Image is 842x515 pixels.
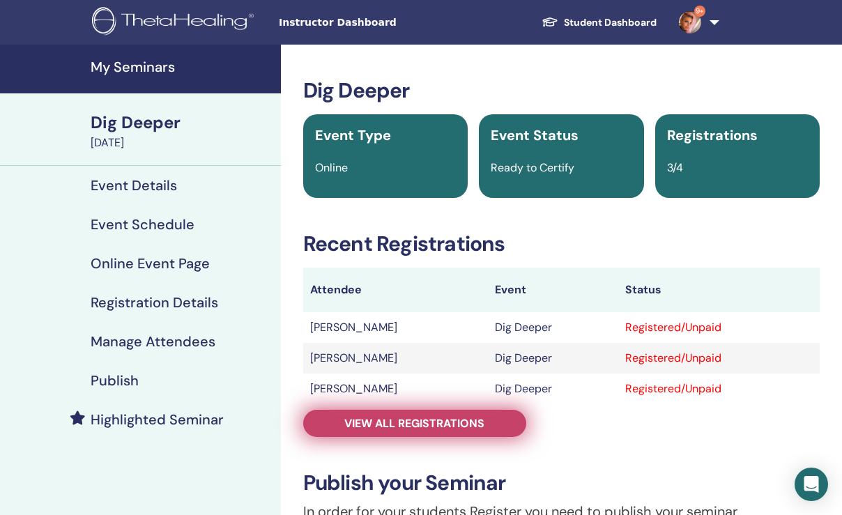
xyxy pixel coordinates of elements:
[625,319,813,336] div: Registered/Unpaid
[625,381,813,397] div: Registered/Unpaid
[488,312,618,343] td: Dig Deeper
[694,6,705,17] span: 9+
[315,160,348,175] span: Online
[315,126,391,144] span: Event Type
[91,216,194,233] h4: Event Schedule
[679,11,701,33] img: default.jpg
[530,10,668,36] a: Student Dashboard
[625,350,813,367] div: Registered/Unpaid
[91,111,273,134] div: Dig Deeper
[303,268,488,312] th: Attendee
[92,7,259,38] img: logo.png
[491,160,574,175] span: Ready to Certify
[91,294,218,311] h4: Registration Details
[667,126,758,144] span: Registrations
[488,343,618,374] td: Dig Deeper
[795,468,828,501] div: Open Intercom Messenger
[82,111,281,151] a: Dig Deeper[DATE]
[91,411,224,428] h4: Highlighted Seminar
[303,312,488,343] td: [PERSON_NAME]
[91,59,273,75] h4: My Seminars
[303,470,820,495] h3: Publish your Seminar
[303,231,820,256] h3: Recent Registrations
[618,268,820,312] th: Status
[91,177,177,194] h4: Event Details
[488,374,618,404] td: Dig Deeper
[491,126,579,144] span: Event Status
[303,374,488,404] td: [PERSON_NAME]
[91,333,215,350] h4: Manage Attendees
[542,16,558,28] img: graduation-cap-white.svg
[303,78,820,103] h3: Dig Deeper
[344,416,484,431] span: View all registrations
[91,134,273,151] div: [DATE]
[667,160,683,175] span: 3/4
[91,372,139,389] h4: Publish
[279,15,488,30] span: Instructor Dashboard
[303,410,526,437] a: View all registrations
[488,268,618,312] th: Event
[303,343,488,374] td: [PERSON_NAME]
[91,255,210,272] h4: Online Event Page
